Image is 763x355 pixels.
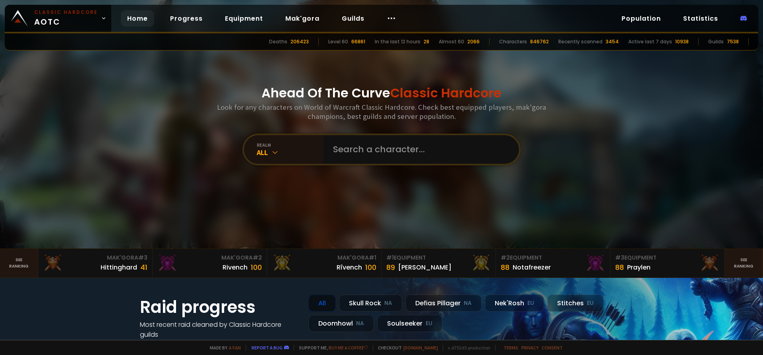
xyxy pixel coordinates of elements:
[269,38,287,45] div: Deaths
[403,345,438,351] a: [DOMAIN_NAME]
[467,38,480,45] div: 2066
[708,38,724,45] div: Guilds
[405,295,482,312] div: Defias Pillager
[356,320,364,328] small: NA
[251,262,262,273] div: 100
[628,38,672,45] div: Active last 7 days
[294,345,368,351] span: Support me,
[386,254,491,262] div: Equipment
[101,262,137,272] div: Hittinghard
[424,38,429,45] div: 28
[205,345,241,351] span: Made by
[267,249,381,277] a: Mak'Gora#1Rîvench100
[261,83,502,103] h1: Ahead Of The Curve
[140,320,299,339] h4: Most recent raid cleaned by Classic Hardcore guilds
[223,262,248,272] div: Rivench
[725,249,763,277] a: Seeranking
[164,10,209,27] a: Progress
[677,10,724,27] a: Statistics
[521,345,538,351] a: Privacy
[365,262,376,273] div: 100
[253,254,262,262] span: # 2
[558,38,602,45] div: Recently scanned
[615,254,720,262] div: Equipment
[527,299,534,307] small: EU
[43,254,147,262] div: Mak'Gora
[121,10,154,27] a: Home
[140,262,147,273] div: 41
[257,142,323,148] div: realm
[328,135,509,164] input: Search a character...
[386,262,395,273] div: 89
[384,299,392,307] small: NA
[373,345,438,351] span: Checkout
[727,38,739,45] div: 7538
[140,295,299,320] h1: Raid progress
[530,38,549,45] div: 846762
[675,38,689,45] div: 10938
[513,262,551,272] div: Notafreezer
[547,295,604,312] div: Stitches
[439,38,464,45] div: Almost 60
[252,345,283,351] a: Report a bug
[615,10,667,27] a: Population
[606,38,619,45] div: 3454
[464,299,472,307] small: NA
[5,5,111,32] a: Classic HardcoreAOTC
[38,249,153,277] a: Mak'Gora#3Hittinghard41
[308,295,336,312] div: All
[496,249,610,277] a: #2Equipment88Notafreezer
[329,345,368,351] a: Buy me a coffee
[501,262,509,273] div: 88
[337,262,362,272] div: Rîvench
[138,254,147,262] span: # 3
[499,38,527,45] div: Characters
[485,295,544,312] div: Nek'Rosh
[627,262,651,272] div: Praylen
[219,10,269,27] a: Equipment
[257,148,323,157] div: All
[34,9,98,16] small: Classic Hardcore
[272,254,376,262] div: Mak'Gora
[369,254,376,262] span: # 1
[308,315,374,332] div: Doomhowl
[398,262,451,272] div: [PERSON_NAME]
[615,262,624,273] div: 88
[386,254,394,262] span: # 1
[610,249,725,277] a: #3Equipment88Praylen
[615,254,624,262] span: # 3
[335,10,371,27] a: Guilds
[501,254,510,262] span: # 2
[504,345,518,351] a: Terms
[443,345,490,351] span: v. d752d5 - production
[328,38,348,45] div: Level 60
[390,84,502,102] span: Classic Hardcore
[157,254,262,262] div: Mak'Gora
[279,10,326,27] a: Mak'gora
[34,9,98,28] span: AOTC
[375,38,420,45] div: In the last 12 hours
[214,103,549,121] h3: Look for any characters on World of Warcraft Classic Hardcore. Check best equipped players, mak'g...
[501,254,605,262] div: Equipment
[153,249,267,277] a: Mak'Gora#2Rivench100
[381,249,496,277] a: #1Equipment89[PERSON_NAME]
[426,320,432,328] small: EU
[351,38,365,45] div: 66861
[542,345,563,351] a: Consent
[587,299,594,307] small: EU
[377,315,442,332] div: Soulseeker
[229,345,241,351] a: a fan
[290,38,309,45] div: 206423
[339,295,402,312] div: Skull Rock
